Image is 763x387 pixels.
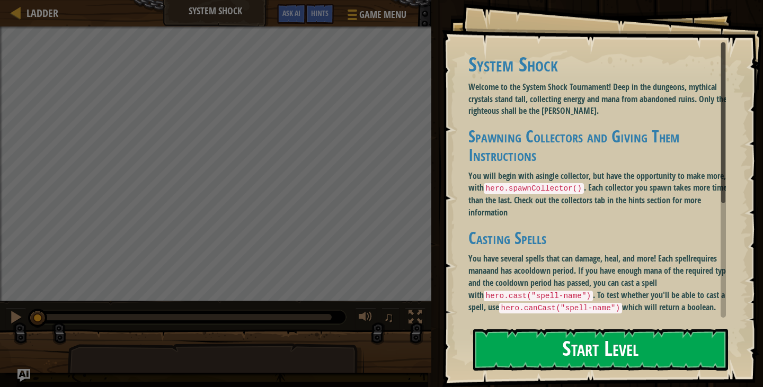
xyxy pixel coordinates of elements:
[17,369,30,382] button: Ask AI
[539,170,589,182] strong: single collector
[468,229,734,248] h2: Casting Spells
[26,6,58,20] span: Ladder
[484,183,584,194] code: hero.spawnCollector()
[499,303,623,313] code: hero.canCast("spell-name")
[468,253,717,276] strong: requires mana
[339,4,413,29] button: Game Menu
[518,265,574,276] strong: cooldown period
[468,81,734,118] p: Welcome to the System Shock Tournament! Deep in the dungeons, mythical crystals stand tall, colle...
[277,4,306,24] button: Ask AI
[282,8,300,18] span: Ask AI
[405,308,426,329] button: Toggle fullscreen
[359,8,406,22] span: Game Menu
[355,308,376,329] button: Adjust volume
[468,53,734,75] h1: System Shock
[311,8,329,18] span: Hints
[381,308,400,329] button: ♫
[5,308,26,329] button: Ctrl + P: Pause
[384,309,394,325] span: ♫
[21,6,58,20] a: Ladder
[473,329,728,371] button: Start Level
[468,128,734,164] h2: Spawning Collectors and Giving Them Instructions
[468,170,734,219] p: You will begin with a , but have the opportunity to make more, with . Each collector you spawn ta...
[484,291,593,301] code: hero.cast("spell-name")
[468,253,734,314] p: You have several spells that can damage, heal, and more! Each spell and has a . If you have enoug...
